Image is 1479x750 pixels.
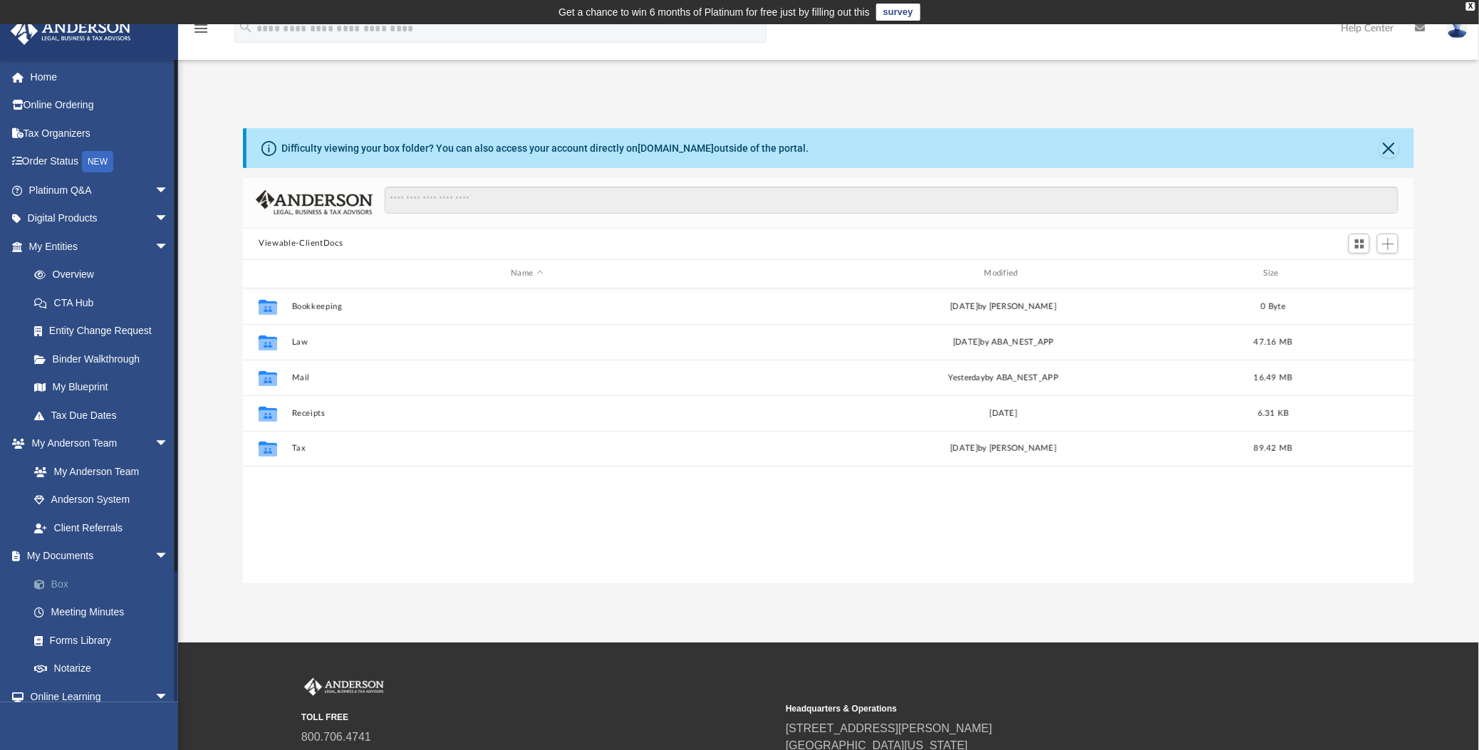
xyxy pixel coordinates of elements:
a: Client Referrals [20,514,183,542]
input: Search files and folders [385,187,1398,214]
a: CTA Hub [20,288,190,317]
div: close [1466,2,1475,11]
div: by ABA_NEST_APP [769,371,1239,384]
a: Overview [20,261,190,289]
a: Tax Organizers [10,119,190,147]
img: User Pic [1447,18,1468,38]
img: Anderson Advisors Platinum Portal [301,678,387,697]
a: Meeting Minutes [20,598,190,627]
a: My Blueprint [20,373,183,402]
small: Headquarters & Operations [786,702,1260,715]
img: Anderson Advisors Platinum Portal [6,17,135,45]
span: arrow_drop_down [155,204,183,234]
span: arrow_drop_down [155,176,183,205]
button: Mail [292,373,762,382]
div: Modified [768,267,1239,280]
small: TOLL FREE [301,711,776,724]
a: Box [20,570,190,598]
div: grid [243,288,1414,584]
a: My Entitiesarrow_drop_down [10,232,190,261]
a: Notarize [20,655,190,683]
span: arrow_drop_down [155,429,183,459]
span: arrow_drop_down [155,682,183,712]
div: [DATE] by ABA_NEST_APP [769,335,1239,348]
button: Close [1379,138,1399,158]
button: Add [1377,234,1398,254]
a: Digital Productsarrow_drop_down [10,204,190,233]
a: My Anderson Team [20,457,176,486]
div: [DATE] by [PERSON_NAME] [769,442,1239,455]
span: arrow_drop_down [155,542,183,571]
a: Entity Change Request [20,317,190,345]
a: Online Ordering [10,91,190,120]
div: Difficulty viewing your box folder? You can also access your account directly on outside of the p... [281,141,809,156]
a: My Anderson Teamarrow_drop_down [10,429,183,458]
a: Platinum Q&Aarrow_drop_down [10,176,190,204]
span: 89.42 MB [1255,444,1293,452]
a: menu [192,27,209,37]
i: menu [192,20,209,37]
a: Forms Library [20,626,183,655]
button: Bookkeeping [292,301,762,311]
div: id [1309,267,1408,280]
div: id [249,267,285,280]
span: arrow_drop_down [155,232,183,261]
span: 16.49 MB [1255,373,1293,381]
a: [DOMAIN_NAME] [638,142,714,154]
button: Switch to Grid View [1349,234,1370,254]
span: 6.31 KB [1258,409,1289,417]
button: Receipts [292,408,762,417]
a: Binder Walkthrough [20,345,190,373]
i: search [238,19,254,35]
a: Order StatusNEW [10,147,190,177]
a: Tax Due Dates [20,401,190,429]
div: NEW [82,151,113,172]
div: [DATE] [769,407,1239,420]
a: Home [10,63,190,91]
button: Viewable-ClientDocs [259,237,343,250]
a: [STREET_ADDRESS][PERSON_NAME] [786,722,992,734]
div: Size [1245,267,1302,280]
a: 800.706.4741 [301,731,371,743]
button: Law [292,337,762,346]
a: Online Learningarrow_drop_down [10,682,183,711]
div: Get a chance to win 6 months of Platinum for free just by filling out this [559,4,870,21]
span: yesterday [949,373,985,381]
a: My Documentsarrow_drop_down [10,542,190,571]
span: 0 Byte [1262,302,1287,310]
div: Name [291,267,762,280]
button: Tax [292,444,762,453]
a: Anderson System [20,486,183,514]
span: 47.16 MB [1255,338,1293,345]
a: survey [876,4,920,21]
div: [DATE] by [PERSON_NAME] [769,300,1239,313]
